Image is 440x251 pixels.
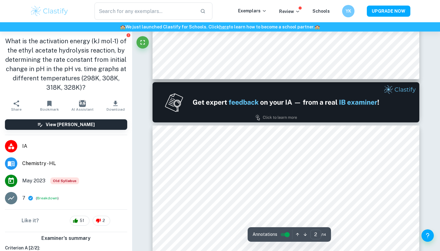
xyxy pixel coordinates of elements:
[279,8,300,15] p: Review
[5,119,127,130] button: View [PERSON_NAME]
[22,217,39,224] h6: Like it?
[66,97,99,114] button: AI Assistant
[50,177,79,184] span: Old Syllabus
[120,24,125,29] span: 🏫
[71,107,94,112] span: AI Assistant
[37,195,57,201] button: Breakdown
[93,216,110,226] div: 2
[238,7,267,14] p: Exemplars
[46,121,95,128] h6: View [PERSON_NAME]
[99,218,108,224] span: 2
[107,107,125,112] span: Download
[345,8,352,15] h6: YK
[22,143,127,150] span: IA
[70,216,90,226] div: 51
[94,2,195,20] input: Search for any exemplars...
[2,235,130,242] h6: Examiner's summary
[76,218,88,224] span: 51
[30,5,69,17] img: Clastify logo
[312,9,330,14] a: Schools
[11,107,22,112] span: Share
[315,24,320,29] span: 🏫
[1,23,439,30] h6: We just launched Clastify for Schools. Click to learn how to become a school partner.
[342,5,354,17] button: YK
[253,231,277,238] span: Annotations
[219,24,229,29] a: here
[367,6,410,17] button: UPGRADE NOW
[36,195,59,201] span: ( )
[22,177,45,185] span: May 2023
[22,194,25,202] p: 7
[136,36,149,49] button: Fullscreen
[126,33,131,37] button: Report issue
[79,100,86,107] img: AI Assistant
[321,232,326,237] span: / 14
[50,177,79,184] div: Starting from the May 2025 session, the Chemistry IA requirements have changed. It's OK to refer ...
[5,36,127,92] h1: What is the activation energy (kJ mol-1) of the ethyl acetate hydrolysis reaction, by determining...
[22,160,127,167] span: Chemistry - HL
[153,82,419,122] img: Ad
[40,107,59,112] span: Bookmark
[421,229,434,242] button: Help and Feedback
[33,97,66,114] button: Bookmark
[99,97,132,114] button: Download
